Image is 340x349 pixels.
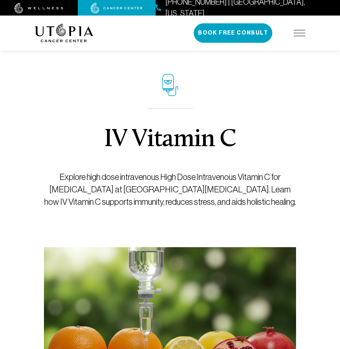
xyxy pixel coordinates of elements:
[44,171,296,208] p: Explore high dose intravenous High Dose Intravenous Vitamin C for [MEDICAL_DATA] at [GEOGRAPHIC_D...
[162,74,178,96] img: icon
[91,3,143,14] img: cancer center
[14,3,63,14] img: wellness
[35,24,93,42] img: logo
[294,30,305,36] img: icon-hamburger
[194,23,272,43] button: Book Free Consult
[104,127,236,152] h1: IV Vitamin C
